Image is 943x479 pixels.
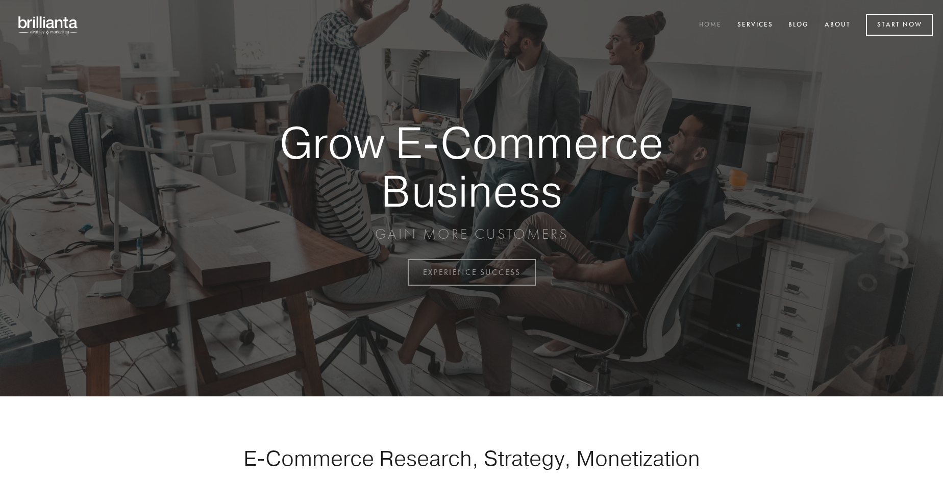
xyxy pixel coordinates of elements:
a: Home [692,17,728,34]
img: brillianta - research, strategy, marketing [10,10,87,40]
h1: E-Commerce Research, Strategy, Monetization [211,445,732,471]
a: About [818,17,857,34]
a: Services [731,17,780,34]
a: Start Now [866,14,933,36]
a: EXPERIENCE SUCCESS [408,259,536,286]
strong: Grow E-Commerce Business [244,118,699,215]
p: GAIN MORE CUSTOMERS [244,225,699,243]
a: Blog [782,17,815,34]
